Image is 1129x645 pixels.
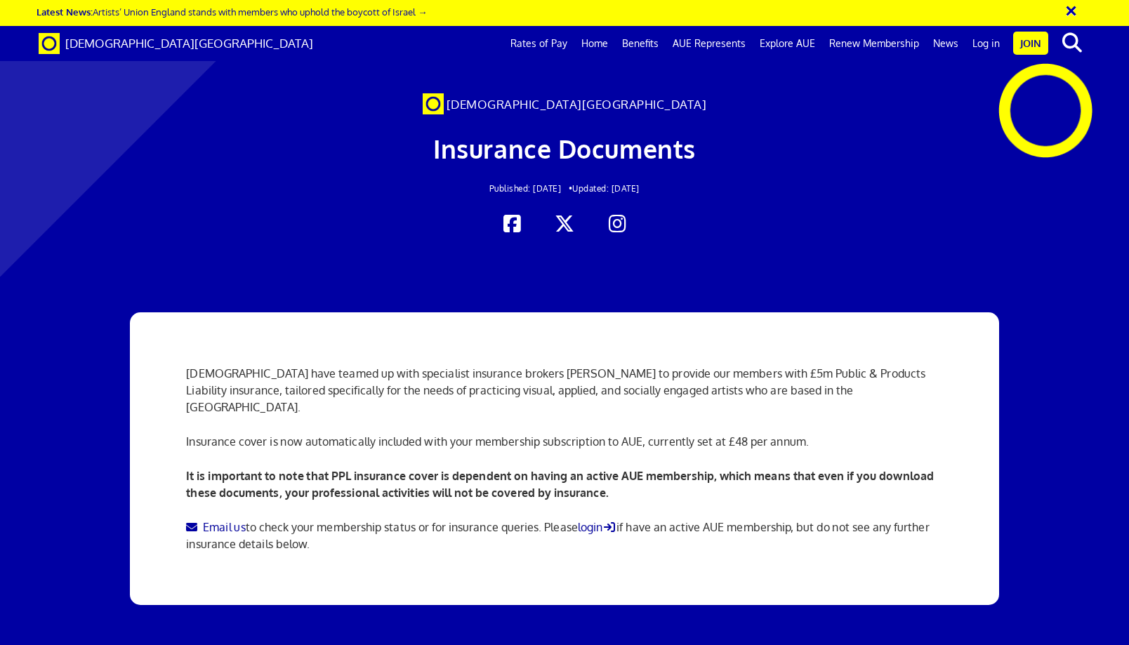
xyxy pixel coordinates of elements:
[574,26,615,61] a: Home
[37,6,93,18] strong: Latest News:
[926,26,965,61] a: News
[1013,32,1048,55] a: Join
[28,26,324,61] a: Brand [DEMOGRAPHIC_DATA][GEOGRAPHIC_DATA]
[186,519,942,552] p: to check your membership status or for insurance queries. Please if have an active AUE membership...
[186,469,934,500] b: It is important to note that PPL insurance cover is dependent on having an active AUE membership,...
[666,26,753,61] a: AUE Represents
[218,184,911,193] h2: Updated: [DATE]
[1051,28,1094,58] button: search
[753,26,822,61] a: Explore AUE
[433,133,696,164] span: Insurance Documents
[965,26,1007,61] a: Log in
[447,97,707,112] span: [DEMOGRAPHIC_DATA][GEOGRAPHIC_DATA]
[503,26,574,61] a: Rates of Pay
[186,433,942,450] p: Insurance cover is now automatically included with your membership subscription to AUE, currently...
[578,520,617,534] a: login
[186,520,245,534] a: Email us
[822,26,926,61] a: Renew Membership
[186,365,942,415] p: [DEMOGRAPHIC_DATA] have teamed up with specialist insurance brokers [PERSON_NAME] to provide our ...
[65,36,313,51] span: [DEMOGRAPHIC_DATA][GEOGRAPHIC_DATA]
[37,6,427,18] a: Latest News:Artists’ Union England stands with members who uphold the boycott of Israel →
[615,26,666,61] a: Benefits
[489,183,573,194] span: Published: [DATE] •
